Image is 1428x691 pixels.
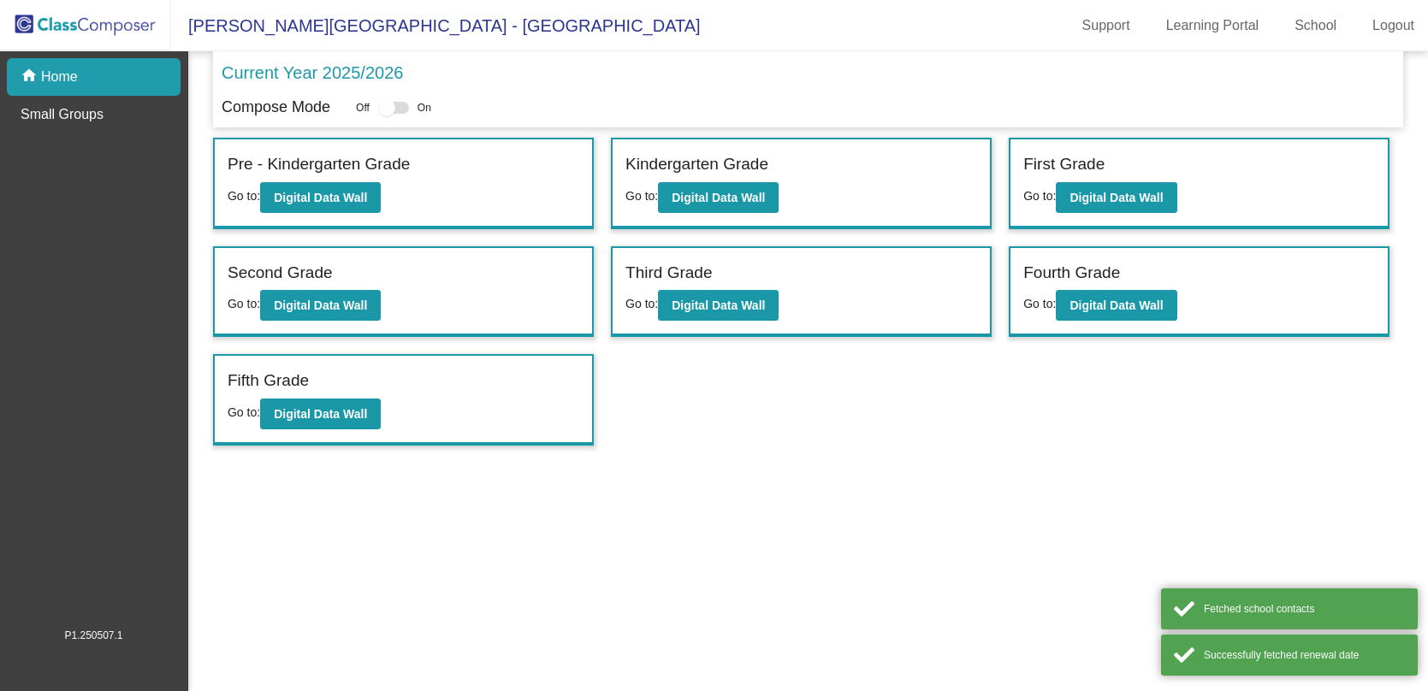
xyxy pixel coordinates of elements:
[260,290,381,321] button: Digital Data Wall
[1023,261,1120,286] label: Fourth Grade
[228,405,260,419] span: Go to:
[222,96,330,119] p: Compose Mode
[274,298,367,312] b: Digital Data Wall
[672,298,765,312] b: Digital Data Wall
[1359,12,1428,39] a: Logout
[260,182,381,213] button: Digital Data Wall
[274,191,367,204] b: Digital Data Wall
[228,369,309,393] label: Fifth Grade
[274,407,367,421] b: Digital Data Wall
[1070,298,1163,312] b: Digital Data Wall
[1204,601,1405,617] div: Fetched school contacts
[260,399,381,429] button: Digital Data Wall
[625,297,658,310] span: Go to:
[228,297,260,310] span: Go to:
[1070,191,1163,204] b: Digital Data Wall
[41,67,78,87] p: Home
[658,290,779,321] button: Digital Data Wall
[1023,152,1105,177] label: First Grade
[672,191,765,204] b: Digital Data Wall
[1069,12,1144,39] a: Support
[222,60,403,86] p: Current Year 2025/2026
[171,12,701,39] span: [PERSON_NAME][GEOGRAPHIC_DATA] - [GEOGRAPHIC_DATA]
[625,152,768,177] label: Kindergarten Grade
[625,189,658,203] span: Go to:
[228,152,410,177] label: Pre - Kindergarten Grade
[1056,182,1176,213] button: Digital Data Wall
[356,100,370,115] span: Off
[1023,297,1056,310] span: Go to:
[228,261,333,286] label: Second Grade
[1023,189,1056,203] span: Go to:
[418,100,431,115] span: On
[625,261,712,286] label: Third Grade
[658,182,779,213] button: Digital Data Wall
[1204,647,1405,663] div: Successfully fetched renewal date
[21,104,104,125] p: Small Groups
[1152,12,1273,39] a: Learning Portal
[1056,290,1176,321] button: Digital Data Wall
[228,189,260,203] span: Go to:
[21,67,41,87] mat-icon: home
[1281,12,1350,39] a: School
